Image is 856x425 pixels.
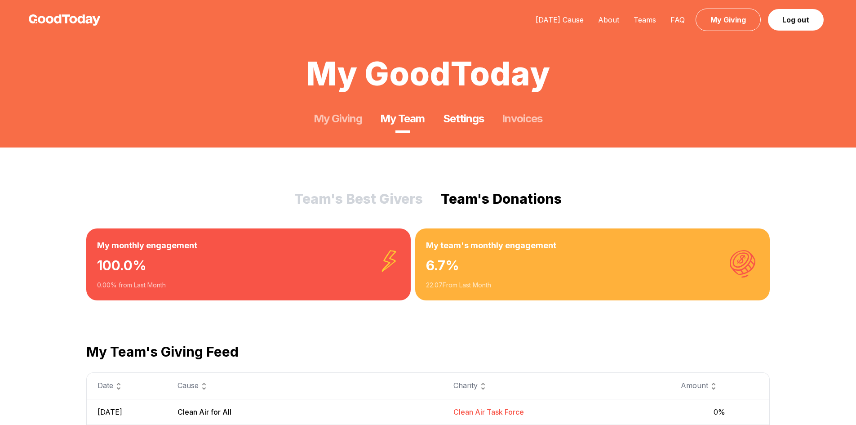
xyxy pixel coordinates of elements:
div: Amount [681,380,758,392]
a: Teams [626,15,663,24]
a: FAQ [663,15,692,24]
div: Date [98,380,156,392]
div: 100.0 % [97,252,400,281]
h3: My team's monthly engagement [426,239,759,252]
h3: My monthly engagement [97,239,400,252]
a: My Team [380,112,425,126]
img: GoodToday [29,14,101,26]
div: Cause [177,380,432,392]
a: My Giving [314,112,362,126]
a: [DATE] Cause [528,15,591,24]
div: 0.00 % from Last Month [97,281,400,290]
span: 0% [681,407,758,417]
button: Team's Donations [441,191,562,207]
td: [DATE] [86,399,167,425]
a: My Giving [696,9,761,31]
div: Charity [453,380,659,392]
div: 22.07 From Last Month [426,281,759,290]
div: 6.7 % [426,252,759,281]
span: Clean Air for All [177,407,231,416]
a: Invoices [502,112,542,126]
a: Log out [768,9,824,31]
a: About [591,15,626,24]
h2: My Team's Giving Feed [86,344,770,360]
a: Settings [443,112,484,126]
button: Team's Best Givers [294,191,423,207]
span: Clean Air Task Force [453,407,524,416]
